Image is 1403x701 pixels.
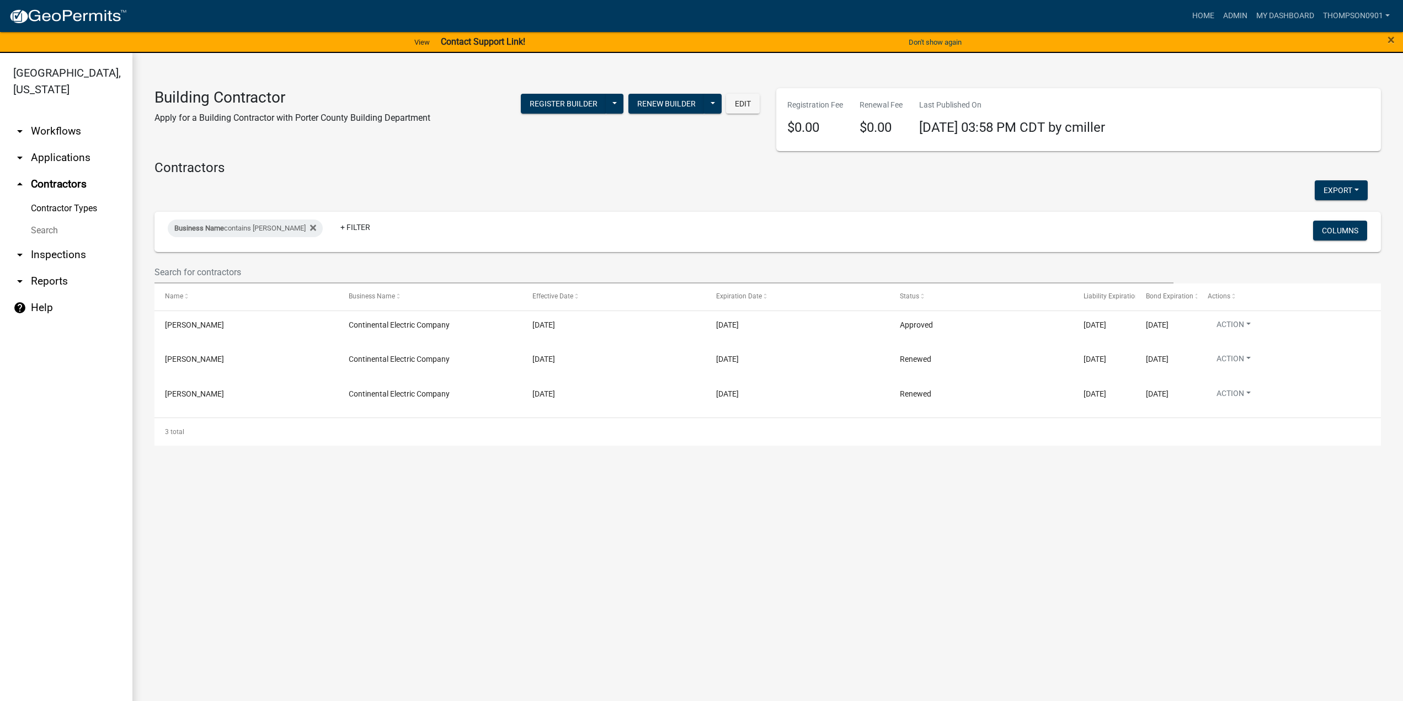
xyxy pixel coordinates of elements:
button: Action [1208,353,1260,369]
span: Renewed [900,355,931,363]
span: Business Name [349,292,395,300]
a: View [410,33,434,51]
datatable-header-cell: Effective Date [522,283,706,310]
span: 01/01/2025 [1146,355,1169,363]
button: Don't show again [904,33,966,51]
button: Action [1208,319,1260,335]
button: Register Builder [521,94,606,114]
span: 10/01/2025 [1084,355,1106,363]
a: Home [1188,6,1219,26]
div: 3 total [154,418,1381,446]
span: WILLIAM Walton [165,320,224,329]
button: Columns [1313,221,1367,240]
span: Bond Expiration [1146,292,1193,300]
h4: Contractors [154,160,1381,176]
span: × [1388,32,1395,47]
button: Export [1315,180,1368,200]
span: 09/30/2024 [1084,389,1106,398]
a: My Dashboard [1252,6,1319,26]
span: 01/25/2026 [1146,320,1169,329]
div: contains [PERSON_NAME] [168,220,323,237]
i: help [13,301,26,314]
span: Expiration Date [716,292,762,300]
datatable-header-cell: Liability Expiration [1073,283,1135,310]
datatable-header-cell: Expiration Date [706,283,889,310]
span: Business Name [174,224,224,232]
span: 01/01/2024 [532,355,555,363]
h4: $0.00 [860,120,903,136]
datatable-header-cell: Status [889,283,1073,310]
datatable-header-cell: Name [154,283,338,310]
a: Admin [1219,6,1252,26]
datatable-header-cell: Actions [1197,283,1381,310]
i: arrow_drop_down [13,248,26,261]
span: Continental Electric Company [349,389,450,398]
button: Close [1388,33,1395,46]
p: Last Published On [919,99,1105,111]
span: 01/02/2023 [532,389,555,398]
datatable-header-cell: Bond Expiration [1135,283,1198,310]
span: Renewed [900,389,931,398]
datatable-header-cell: Business Name [338,283,522,310]
a: + Filter [332,217,379,237]
span: Actions [1208,292,1230,300]
p: Registration Fee [787,99,843,111]
span: WILLIAM Walton [165,389,224,398]
i: arrow_drop_up [13,178,26,191]
span: [DATE] 03:58 PM CDT by cmiller [919,120,1105,135]
strong: Contact Support Link! [441,36,525,47]
button: Renew Builder [628,94,705,114]
span: WILLIAM Walton [165,355,224,363]
h3: Building Contractor [154,88,430,107]
span: 12/31/2025 [716,320,739,329]
p: Renewal Fee [860,99,903,111]
h4: $0.00 [787,120,843,136]
a: thompson0901 [1319,6,1394,26]
button: Edit [726,94,760,114]
span: 12/31/2024 [716,355,739,363]
span: Continental Electric Company [349,355,450,363]
span: 01/01/2025 [1146,389,1169,398]
span: Status [900,292,919,300]
span: Approved [900,320,933,329]
span: Liability Expiration [1084,292,1139,300]
span: 01/01/2025 [532,320,555,329]
span: Name [165,292,183,300]
p: Apply for a Building Contractor with Porter County Building Department [154,111,430,125]
input: Search for contractors [154,261,1173,283]
span: Effective Date [532,292,573,300]
span: 10/01/2026 [1084,320,1106,329]
i: arrow_drop_down [13,151,26,164]
button: Action [1208,388,1260,404]
i: arrow_drop_down [13,125,26,138]
span: 12/31/2023 [716,389,739,398]
span: Continental Electric Company [349,320,450,329]
i: arrow_drop_down [13,275,26,288]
